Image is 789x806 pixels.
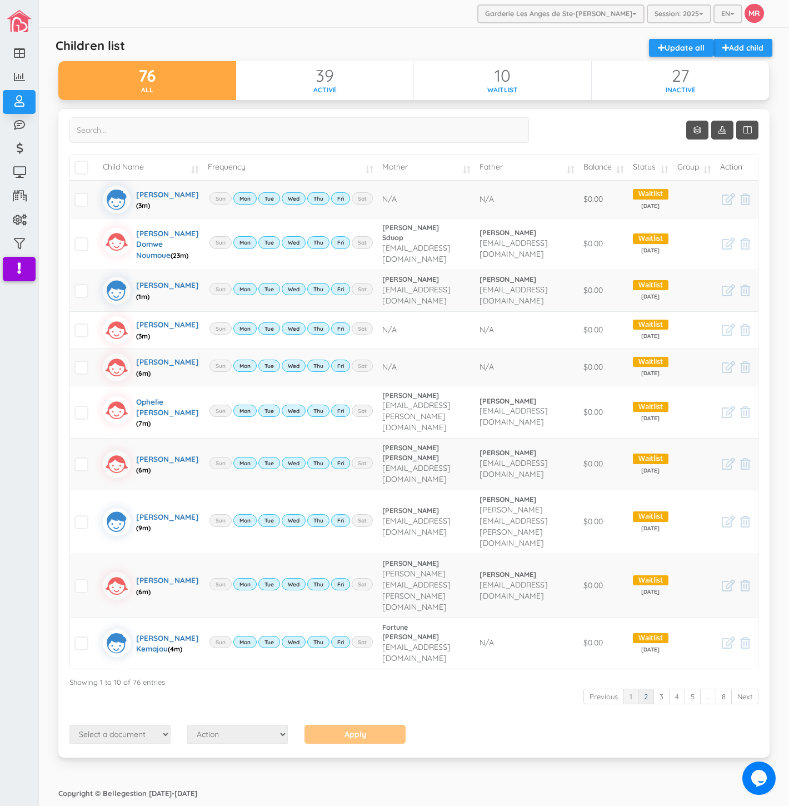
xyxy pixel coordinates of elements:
label: Sun [209,636,232,648]
td: $0.00 [579,438,629,490]
label: Sun [209,578,232,590]
a: [PERSON_NAME](1m) [103,277,199,305]
span: Waitlist [633,280,668,291]
label: Sun [209,322,232,335]
td: Action [716,155,758,181]
a: [PERSON_NAME] Domwe Noumoue(23m) [103,228,199,260]
label: Sat [352,405,373,417]
label: Mon [233,360,257,372]
h5: Children list [56,39,125,52]
span: Waitlist [633,454,668,464]
label: Tue [258,360,280,372]
div: Waitlist [414,85,591,94]
span: Waitlist [633,233,668,244]
label: Fri [331,578,350,590]
div: [PERSON_NAME] [136,572,199,600]
div: 27 [592,67,769,85]
span: (6m) [136,466,151,474]
a: Next [731,689,758,705]
label: Wed [282,457,306,469]
img: girlicon.svg [103,228,131,256]
span: [EMAIL_ADDRESS][DOMAIN_NAME] [480,285,548,306]
td: N/A [378,311,475,349]
label: Fri [331,405,350,417]
div: All [58,85,236,94]
span: Waitlist [633,320,668,330]
img: girlicon.svg [103,316,131,344]
span: [DATE] [633,588,668,596]
label: Mon [233,192,257,205]
label: Sun [209,514,232,526]
label: Fri [331,283,350,295]
span: Waitlist [633,575,668,586]
a: [PERSON_NAME] [480,448,575,458]
span: (6m) [136,588,151,596]
span: [EMAIL_ADDRESS][DOMAIN_NAME] [480,406,548,427]
span: (7m) [136,419,151,427]
a: [PERSON_NAME] [382,275,471,285]
label: Sun [209,192,232,205]
label: Thu [307,514,329,526]
td: N/A [475,311,579,349]
label: Tue [258,578,280,590]
span: Waitlist [633,357,668,367]
a: [PERSON_NAME] [480,275,575,285]
a: 8 [716,689,732,705]
a: [PERSON_NAME] [382,391,471,401]
label: Tue [258,322,280,335]
span: [DATE] [633,247,668,255]
span: [EMAIL_ADDRESS][DOMAIN_NAME] [480,238,548,259]
label: Sat [352,457,373,469]
label: Mon [233,457,257,469]
label: Tue [258,236,280,248]
a: … [700,689,716,705]
span: [DATE] [633,646,668,654]
a: [PERSON_NAME](6m) [103,450,199,478]
label: Sat [352,236,373,248]
span: [DATE] [633,332,668,340]
div: [PERSON_NAME] [136,316,199,344]
span: [EMAIL_ADDRESS][PERSON_NAME][DOMAIN_NAME] [382,400,451,432]
label: Sun [209,457,232,469]
div: [PERSON_NAME] [136,186,199,213]
label: Thu [307,322,329,335]
label: Wed [282,360,306,372]
a: 1 [623,689,638,705]
span: [PERSON_NAME][EMAIL_ADDRESS][PERSON_NAME][DOMAIN_NAME] [382,569,451,612]
a: 3 [653,689,670,705]
div: 39 [236,67,413,85]
span: [DATE] [633,525,668,533]
a: [PERSON_NAME](6m) [103,354,199,381]
img: girlicon.svg [103,396,131,424]
label: Thu [307,405,329,417]
label: Fri [331,636,350,648]
label: Tue [258,514,280,526]
img: boyicon.svg [103,629,131,657]
div: [PERSON_NAME] Kemajou [136,629,199,657]
a: 2 [638,689,654,705]
a: Update all [649,39,713,57]
img: boyicon.svg [103,508,131,536]
label: Sun [209,405,232,417]
span: [DATE] [633,202,668,210]
img: girlicon.svg [103,572,131,600]
a: [PERSON_NAME] [480,570,575,580]
td: Group: activate to sort column ascending [673,155,716,181]
label: Fri [331,322,350,335]
td: N/A [475,349,579,386]
img: girlicon.svg [103,450,131,478]
td: $0.00 [579,386,629,439]
label: Sat [352,578,373,590]
label: Sun [209,236,232,248]
td: N/A [475,181,579,218]
td: N/A [378,181,475,218]
label: Sat [352,283,373,295]
label: Fri [331,514,350,526]
label: Wed [282,636,306,648]
span: Waitlist [633,189,668,200]
label: Wed [282,322,306,335]
td: Child Name: activate to sort column ascending [98,155,203,181]
span: [EMAIL_ADDRESS][DOMAIN_NAME] [480,458,548,479]
iframe: chat widget [742,762,778,795]
label: Sat [352,514,373,526]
